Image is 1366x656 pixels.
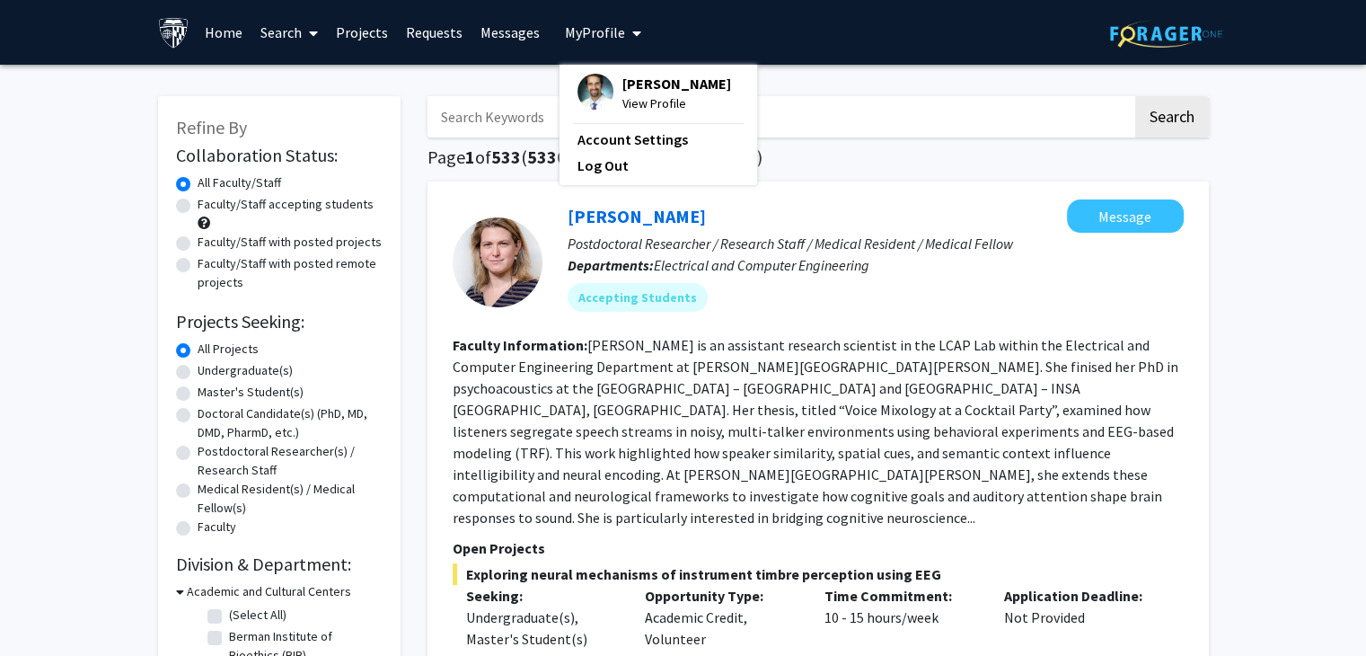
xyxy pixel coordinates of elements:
[229,606,286,625] label: (Select All)
[397,1,471,64] a: Requests
[327,1,397,64] a: Projects
[527,146,567,168] span: 5330
[13,575,76,643] iframe: Chat
[198,340,259,359] label: All Projects
[645,585,798,607] p: Opportunity Type:
[198,404,383,442] label: Doctoral Candidate(s) (PhD, MD, DMD, PharmD, etc.)
[198,480,383,518] label: Medical Resident(s) / Medical Fellow(s)
[577,74,731,113] div: Profile Picture[PERSON_NAME]View Profile
[471,1,549,64] a: Messages
[251,1,327,64] a: Search
[158,17,189,49] img: Johns Hopkins University Logo
[453,537,1184,559] p: Open Projects
[568,233,1184,254] p: Postdoctoral Researcher / Research Staff / Medical Resident / Medical Fellow
[622,74,731,93] span: [PERSON_NAME]
[176,116,247,138] span: Refine By
[187,582,351,601] h3: Academic and Cultural Centers
[568,283,708,312] mat-chip: Accepting Students
[198,383,304,402] label: Master's Student(s)
[176,554,383,575] h2: Division & Department:
[811,585,991,650] div: 10 - 15 hours/week
[453,336,587,354] b: Faculty Information:
[198,254,383,292] label: Faculty/Staff with posted remote projects
[198,361,293,380] label: Undergraduate(s)
[427,96,1132,137] input: Search Keywords
[453,563,1184,585] span: Exploring neural mechanisms of instrument timbre perception using EEG
[991,585,1170,650] div: Not Provided
[491,146,521,168] span: 533
[198,442,383,480] label: Postdoctoral Researcher(s) / Research Staff
[1004,585,1157,607] p: Application Deadline:
[631,585,811,650] div: Academic Credit, Volunteer
[568,256,654,274] b: Departments:
[568,205,706,227] a: [PERSON_NAME]
[577,129,739,150] a: Account Settings
[198,173,281,192] label: All Faculty/Staff
[198,233,382,252] label: Faculty/Staff with posted projects
[1110,20,1222,48] img: ForagerOne Logo
[427,146,1209,168] h1: Page of ( total faculty/staff results)
[824,585,977,607] p: Time Commitment:
[654,256,869,274] span: Electrical and Computer Engineering
[577,155,739,176] a: Log Out
[176,311,383,332] h2: Projects Seeking:
[565,23,625,41] span: My Profile
[577,74,613,110] img: Profile Picture
[1135,96,1209,137] button: Search
[453,336,1178,527] fg-read-more: [PERSON_NAME] is an assistant research scientist in the LCAP Lab within the Electrical and Comput...
[198,195,374,214] label: Faculty/Staff accepting students
[466,585,619,607] p: Seeking:
[176,145,383,166] h2: Collaboration Status:
[198,518,236,536] label: Faculty
[465,146,475,168] span: 1
[196,1,251,64] a: Home
[622,93,731,113] span: View Profile
[466,607,619,650] div: Undergraduate(s), Master's Student(s)
[1067,199,1184,233] button: Message Moira-Phoebe Huet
